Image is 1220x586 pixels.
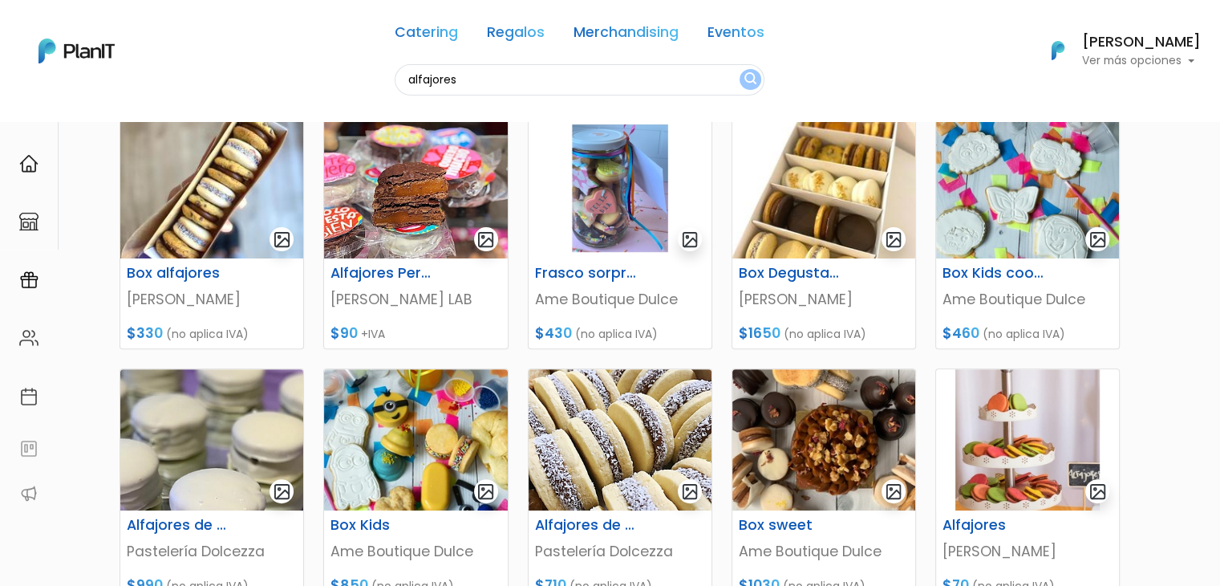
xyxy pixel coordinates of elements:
[1082,55,1201,67] p: Ver más opciones
[707,26,764,45] a: Eventos
[933,517,1060,534] h6: Alfajores
[681,230,699,249] img: gallery-light
[942,541,1113,562] p: [PERSON_NAME]
[19,387,39,406] img: calendar-87d922413cdce8b2cf7b7f5f62616a5cf9e4887200fb71536465627b3292af00.svg
[983,326,1065,342] span: (no aplica IVA)
[933,265,1060,282] h6: Box Kids cookies
[330,324,358,343] span: $90
[324,369,507,511] img: thumb_WhatsApp_Image_2023-03-03_at_12.40.18__6_.jpeg
[732,117,915,258] img: thumb_WhatsApp_Image_2022-10-03_at_12.04.35__1_.jpeg
[935,116,1120,349] a: gallery-light Box Kids cookies Ame Boutique Dulce $460 (no aplica IVA)
[574,26,679,45] a: Merchandising
[729,517,856,534] h6: Box sweet
[528,116,712,349] a: gallery-light Frasco sorpresa Ame Boutique Dulce $430 (no aplica IVA)
[1088,230,1107,249] img: gallery-light
[39,39,115,63] img: PlanIt Logo
[681,482,699,501] img: gallery-light
[936,117,1119,258] img: thumb_WhatsApp_Image_2023-03-03_at_12.34.30.jpeg
[273,230,291,249] img: gallery-light
[739,324,780,343] span: $1650
[784,326,866,342] span: (no aplica IVA)
[476,482,495,501] img: gallery-light
[885,482,903,501] img: gallery-light
[525,265,652,282] h6: Frasco sorpresa
[936,369,1119,511] img: thumb_WhatsApp_Image_2024-02-27_at_11.26.03.jpg
[739,289,909,310] p: [PERSON_NAME]
[529,369,711,511] img: thumb_alfajor_maicena2.jpg
[732,369,915,511] img: thumb_WhatsApp_Image_2023-03-03_at_12.40.18__1_.jpeg
[83,15,231,47] div: ¿Necesitás ayuda?
[395,64,764,96] input: Buscá regalos, desayunos, y más
[1088,482,1107,501] img: gallery-light
[1040,33,1076,68] img: PlanIt Logo
[529,117,711,258] img: thumb_WhatsApp_Image_2023-03-03_at_12.40.17__1__-_copia.jpg
[330,289,501,310] p: [PERSON_NAME] LAB
[120,117,303,258] img: thumb_WhatsApp_Image_2022-09-28_at_09.18.48__1_.jpeg
[120,116,304,349] a: gallery-light Box alfajores [PERSON_NAME] $330 (no aplica IVA)
[127,289,297,310] p: [PERSON_NAME]
[487,26,545,45] a: Regalos
[127,324,163,343] span: $330
[19,484,39,503] img: partners-52edf745621dab592f3b2c58e3bca9d71375a7ef29c3b500c9f145b62cc070d4.svg
[323,116,508,349] a: gallery-light Alfajores Personalizados [PERSON_NAME] LAB $90 +IVA
[525,517,652,534] h6: Alfajores de maicena
[942,289,1113,310] p: Ame Boutique Dulce
[19,154,39,173] img: home-e721727adea9d79c4d83392d1f703f7f8bce08238fde08b1acbfd93340b81755.svg
[535,541,705,562] p: Pastelería Dolcezza
[729,265,856,282] h6: Box Degustación
[476,230,495,249] img: gallery-light
[166,326,249,342] span: (no aplica IVA)
[535,324,572,343] span: $430
[19,271,39,290] img: campaigns-02234683943229c281be62815700db0a1741e53638e28bf9629b52c665b00959.svg
[885,230,903,249] img: gallery-light
[744,72,756,87] img: search_button-432b6d5273f82d61273b3651a40e1bd1b912527efae98b1b7a1b2c0702e16a8d.svg
[732,116,916,349] a: gallery-light Box Degustación [PERSON_NAME] $1650 (no aplica IVA)
[361,326,385,342] span: +IVA
[120,369,303,511] img: thumb_alfa_choco_blanco.jpg
[1031,30,1201,71] button: PlanIt Logo [PERSON_NAME] Ver más opciones
[117,517,244,534] h6: Alfajores de chocolate blanco
[330,541,501,562] p: Ame Boutique Dulce
[19,328,39,348] img: people-662611757002400ad9ed0e3c099ab2801c6687ba6c219adb57efc949bc21e19d.svg
[739,541,909,562] p: Ame Boutique Dulce
[395,26,458,45] a: Catering
[117,265,244,282] h6: Box alfajores
[321,265,448,282] h6: Alfajores Personalizados
[575,326,658,342] span: (no aplica IVA)
[1082,35,1201,50] h6: [PERSON_NAME]
[942,324,979,343] span: $460
[19,212,39,231] img: marketplace-4ceaa7011d94191e9ded77b95e3339b90024bf715f7c57f8cf31f2d8c509eaba.svg
[324,117,507,258] img: thumb_alfajor.jpg
[535,289,705,310] p: Ame Boutique Dulce
[273,482,291,501] img: gallery-light
[19,439,39,458] img: feedback-78b5a0c8f98aac82b08bfc38622c3050aee476f2c9584af64705fc4e61158814.svg
[127,541,297,562] p: Pastelería Dolcezza
[321,517,448,534] h6: Box Kids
